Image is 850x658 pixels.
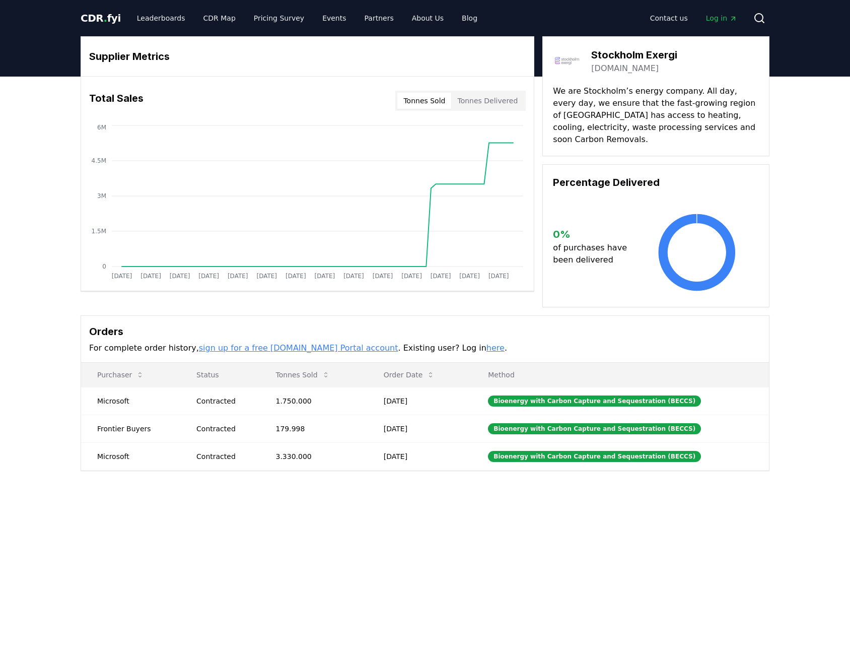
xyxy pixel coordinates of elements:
[256,273,277,280] tspan: [DATE]
[112,273,132,280] tspan: [DATE]
[401,273,422,280] tspan: [DATE]
[102,263,106,270] tspan: 0
[89,49,526,64] h3: Supplier Metrics
[196,451,251,462] div: Contracted
[488,451,701,462] div: Bioenergy with Carbon Capture and Sequestration (BECCS)
[397,93,451,109] button: Tonnes Sold
[591,47,677,62] h3: Stockholm Exergi
[89,365,152,385] button: Purchaser
[553,85,759,146] p: We are Stockholm’s energy company. All day, every day, we ensure that the fast-growing region of ...
[373,273,393,280] tspan: [DATE]
[246,9,312,27] a: Pricing Survey
[553,227,635,242] h3: 0 %
[404,9,452,27] a: About Us
[357,9,402,27] a: Partners
[97,192,106,200] tspan: 3M
[553,175,759,190] h3: Percentage Delivered
[591,62,659,75] a: [DOMAIN_NAME]
[314,9,354,27] a: Events
[260,415,368,442] td: 179.998
[89,342,761,354] p: For complete order history, . Existing user? Log in .
[199,343,398,353] a: sign up for a free [DOMAIN_NAME] Portal account
[642,9,696,27] a: Contact us
[188,370,251,380] p: Status
[459,273,480,280] tspan: [DATE]
[260,442,368,470] td: 3.330.000
[480,370,761,380] p: Method
[89,91,144,111] h3: Total Sales
[488,273,509,280] tspan: [DATE]
[488,423,701,434] div: Bioenergy with Carbon Capture and Sequestration (BECCS)
[343,273,364,280] tspan: [DATE]
[488,396,701,407] div: Bioenergy with Carbon Capture and Sequestration (BECCS)
[81,415,180,442] td: Frontier Buyers
[198,273,219,280] tspan: [DATE]
[81,387,180,415] td: Microsoft
[451,93,524,109] button: Tonnes Delivered
[195,9,244,27] a: CDR Map
[368,415,472,442] td: [DATE]
[129,9,193,27] a: Leaderboards
[89,324,761,339] h3: Orders
[368,442,472,470] td: [DATE]
[454,9,485,27] a: Blog
[196,396,251,406] div: Contracted
[140,273,161,280] tspan: [DATE]
[698,9,745,27] a: Log in
[170,273,190,280] tspan: [DATE]
[315,273,335,280] tspan: [DATE]
[97,124,106,131] tspan: 6M
[196,424,251,434] div: Contracted
[104,12,107,24] span: .
[368,387,472,415] td: [DATE]
[81,12,121,24] span: CDR fyi
[228,273,248,280] tspan: [DATE]
[553,47,581,75] img: Stockholm Exergi-logo
[486,343,505,353] a: here
[376,365,443,385] button: Order Date
[268,365,338,385] button: Tonnes Sold
[286,273,306,280] tspan: [DATE]
[81,11,121,25] a: CDR.fyi
[81,442,180,470] td: Microsoft
[260,387,368,415] td: 1.750.000
[706,13,737,23] span: Log in
[642,9,745,27] nav: Main
[92,157,106,164] tspan: 4.5M
[431,273,451,280] tspan: [DATE]
[553,242,635,266] p: of purchases have been delivered
[129,9,485,27] nav: Main
[92,228,106,235] tspan: 1.5M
